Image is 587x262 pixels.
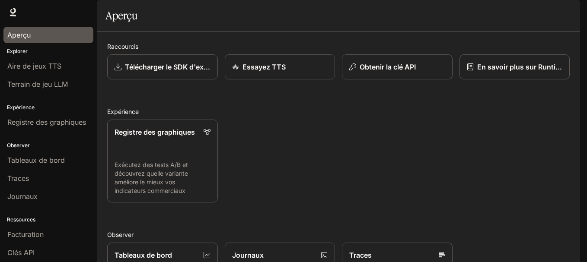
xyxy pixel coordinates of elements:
a: Télécharger le SDK d'exécution [107,54,218,79]
a: Essayez TTS [225,54,335,79]
button: Obtenir la clé API [342,54,453,79]
a: Registre des graphiquesExécutez des tests A/B et découvrez quelle variante améliore le mieux vos ... [107,120,218,202]
font: Traces [349,251,372,259]
font: Observer [107,231,134,238]
font: Journaux [232,251,264,259]
font: Télécharger le SDK d'exécution [125,63,229,71]
font: Exécutez des tests A/B et découvrez quelle variante améliore le mieux vos indicateurs commerciaux [115,161,188,194]
font: Tableaux de bord [115,251,172,259]
font: Obtenir la clé API [360,63,416,71]
a: En savoir plus sur Runtime [459,54,570,79]
font: Expérience [107,108,139,115]
font: Registre des graphiques [115,128,195,136]
font: Aperçu [105,9,137,22]
font: Raccourcis [107,43,138,50]
font: Essayez TTS [242,63,286,71]
font: En savoir plus sur Runtime [477,63,565,71]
